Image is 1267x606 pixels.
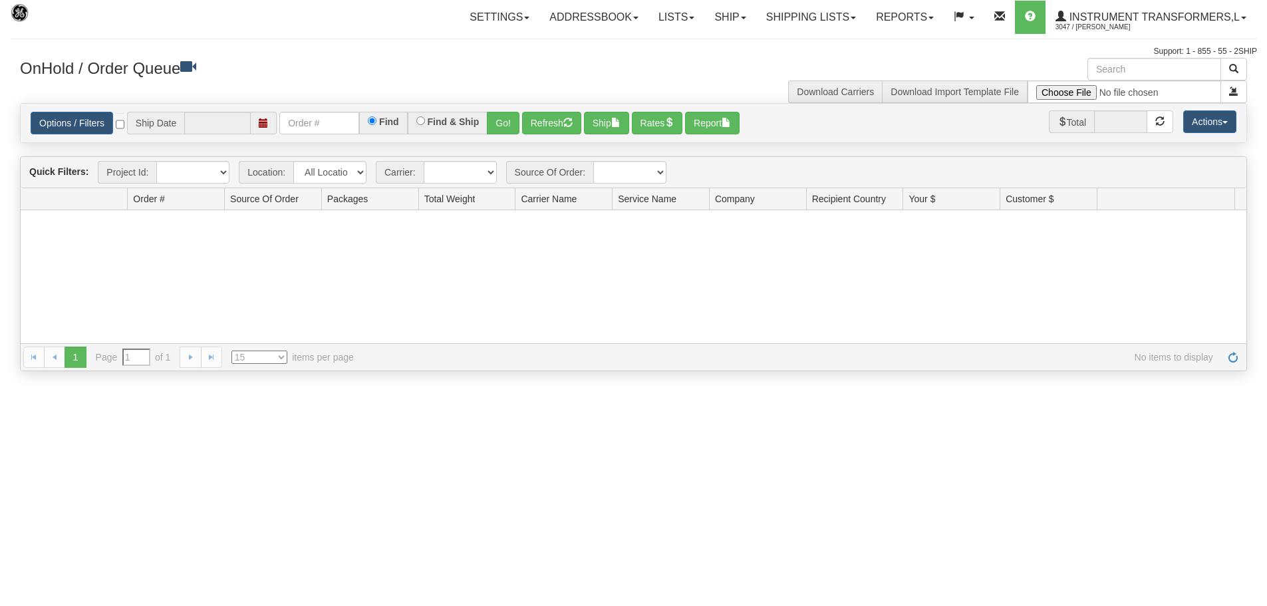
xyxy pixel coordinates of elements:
input: Search [1087,58,1221,80]
input: Import [1028,80,1221,103]
a: Lists [648,1,704,34]
button: Go! [487,112,519,134]
button: Rates [632,112,683,134]
span: Source Of Order [230,192,299,206]
span: Carrier: [376,161,424,184]
span: Customer $ [1006,192,1054,206]
span: Order # [133,192,164,206]
input: Order # [279,112,359,134]
span: No items to display [372,351,1213,364]
span: Project Id: [98,161,156,184]
span: Instrument Transformers,L [1066,11,1240,23]
button: Refresh [522,112,581,134]
span: Ship Date [127,112,184,134]
span: Total [1049,110,1095,133]
h3: OnHold / Order Queue [20,58,624,77]
button: Report [685,112,740,134]
div: Support: 1 - 855 - 55 - 2SHIP [10,46,1257,57]
a: Addressbook [539,1,648,34]
a: Download Carriers [797,86,874,97]
label: Find & Ship [428,117,480,126]
a: Download Import Template File [891,86,1019,97]
img: logo3047.jpg [10,3,78,37]
span: items per page [231,351,354,364]
span: Recipient Country [812,192,886,206]
span: Your $ [909,192,935,206]
span: Carrier Name [521,192,577,206]
span: Page of 1 [96,349,171,366]
label: Quick Filters: [29,165,88,178]
a: Ship [704,1,756,34]
span: Location: [239,161,293,184]
span: 1 [65,347,86,368]
span: 3047 / [PERSON_NAME] [1056,21,1155,34]
button: Actions [1183,110,1236,133]
a: Shipping lists [756,1,866,34]
span: Service Name [618,192,676,206]
a: Reports [866,1,944,34]
button: Ship [584,112,629,134]
span: Source Of Order: [506,161,594,184]
span: Packages [327,192,368,206]
div: grid toolbar [21,157,1246,188]
button: Search [1220,58,1247,80]
a: Options / Filters [31,112,113,134]
a: Refresh [1222,347,1244,368]
a: Instrument Transformers,L 3047 / [PERSON_NAME] [1046,1,1256,34]
span: Company [715,192,755,206]
label: Find [379,117,399,126]
a: Settings [460,1,539,34]
span: Total Weight [424,192,476,206]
